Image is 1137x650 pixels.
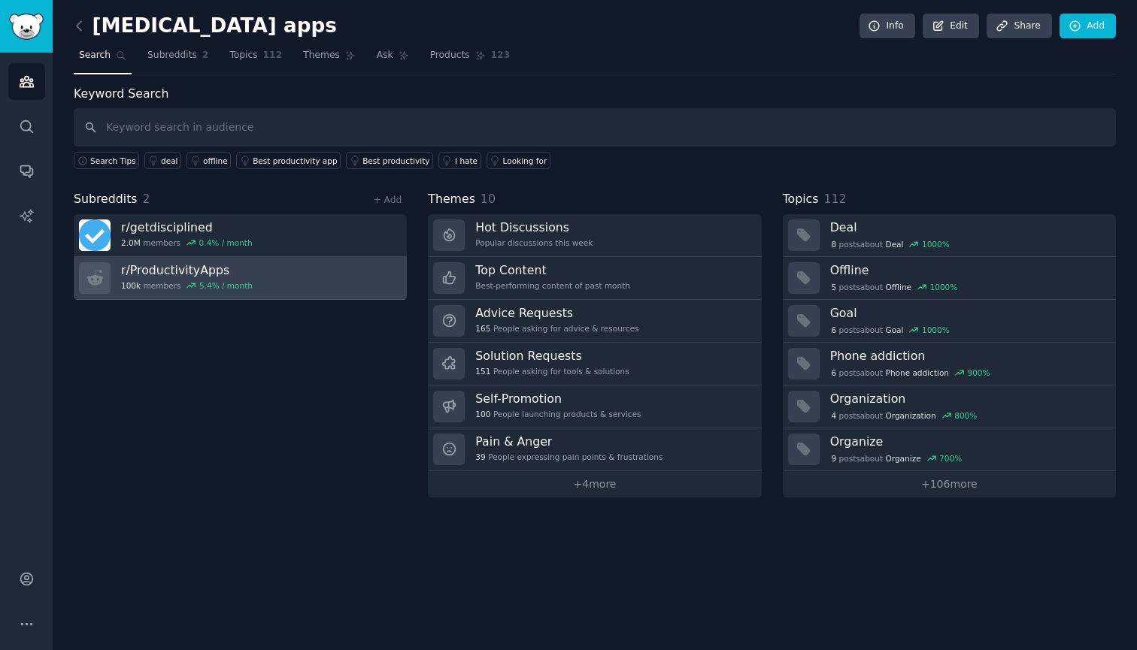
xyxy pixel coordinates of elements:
[438,152,481,169] a: I hate
[475,366,490,376] span: 151
[142,44,214,74] a: Subreddits2
[475,323,638,334] div: People asking for advice & resources
[428,257,761,300] a: Top ContentBest-performing content of past month
[830,323,951,337] div: post s about
[922,239,950,249] div: 1000 %
[74,86,168,101] label: Keyword Search
[939,453,962,464] div: 700 %
[475,280,630,291] div: Best-performing content of past month
[121,262,253,278] h3: r/ ProductivityApps
[830,305,1105,321] h3: Goal
[475,391,641,407] h3: Self-Promotion
[298,44,361,74] a: Themes
[922,325,950,335] div: 1000 %
[428,428,761,471] a: Pain & Anger39People expressing pain points & frustrations
[930,282,958,292] div: 1000 %
[430,49,470,62] span: Products
[830,262,1105,278] h3: Offline
[830,280,959,294] div: post s about
[79,219,111,251] img: getdisciplined
[253,156,337,166] div: Best productivity app
[428,343,761,385] a: Solution Requests151People asking for tools & solutions
[830,409,978,422] div: post s about
[74,257,407,300] a: r/ProductivityApps100kmembers5.4% / month
[428,214,761,257] a: Hot DiscussionsPopular discussions this week
[147,49,197,62] span: Subreddits
[830,452,963,465] div: post s about
[987,14,1051,39] a: Share
[362,156,429,166] div: Best productivity
[968,367,990,378] div: 900 %
[491,49,511,62] span: 123
[886,239,904,249] span: Deal
[455,156,478,166] div: I hate
[783,257,1116,300] a: Offline5postsaboutOffline1000%
[9,14,44,40] img: GummySearch logo
[830,237,951,251] div: post s about
[74,190,138,209] span: Subreddits
[475,452,662,462] div: People expressing pain points & frustrations
[263,49,283,62] span: 112
[475,348,629,364] h3: Solution Requests
[830,366,992,379] div: post s about
[783,385,1116,428] a: Organization4postsaboutOrganization800%
[377,49,393,62] span: Ask
[783,471,1116,497] a: +106more
[830,348,1105,364] h3: Phone addiction
[783,214,1116,257] a: Deal8postsaboutDeal1000%
[475,366,629,376] div: People asking for tools & solutions
[831,325,836,335] span: 6
[923,14,979,39] a: Edit
[481,192,496,206] span: 10
[475,452,485,462] span: 39
[783,343,1116,385] a: Phone addiction6postsaboutPhone addiction900%
[886,325,904,335] span: Goal
[428,385,761,428] a: Self-Promotion100People launching products & services
[199,237,253,248] div: 0.4 % / month
[224,44,287,74] a: Topics112
[74,152,139,169] button: Search Tips
[830,434,1105,449] h3: Organize
[860,14,915,39] a: Info
[428,471,761,497] a: +4more
[346,152,433,169] a: Best productivity
[144,152,181,169] a: deal
[475,409,490,419] span: 100
[823,192,846,206] span: 112
[121,280,141,291] span: 100k
[428,190,475,209] span: Themes
[830,391,1105,407] h3: Organization
[373,195,402,205] a: + Add
[831,367,836,378] span: 6
[303,49,340,62] span: Themes
[475,323,490,334] span: 165
[236,152,341,169] a: Best productivity app
[74,214,407,257] a: r/getdisciplined2.0Mmembers0.4% / month
[121,237,253,248] div: members
[886,282,911,292] span: Offline
[203,156,228,166] div: offline
[831,453,836,464] span: 9
[475,219,593,235] h3: Hot Discussions
[954,410,977,421] div: 800 %
[79,49,111,62] span: Search
[783,428,1116,471] a: Organize9postsaboutOrganize700%
[475,237,593,248] div: Popular discussions this week
[74,108,1116,147] input: Keyword search in audience
[199,280,253,291] div: 5.4 % / month
[425,44,515,74] a: Products123
[121,280,253,291] div: members
[831,239,836,249] span: 8
[487,152,550,169] a: Looking for
[783,300,1116,343] a: Goal6postsaboutGoal1000%
[1060,14,1116,39] a: Add
[121,237,141,248] span: 2.0M
[371,44,414,74] a: Ask
[186,152,231,169] a: offline
[428,300,761,343] a: Advice Requests165People asking for advice & resources
[475,434,662,449] h3: Pain & Anger
[202,49,209,62] span: 2
[783,190,819,209] span: Topics
[121,219,253,235] h3: r/ getdisciplined
[475,262,630,278] h3: Top Content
